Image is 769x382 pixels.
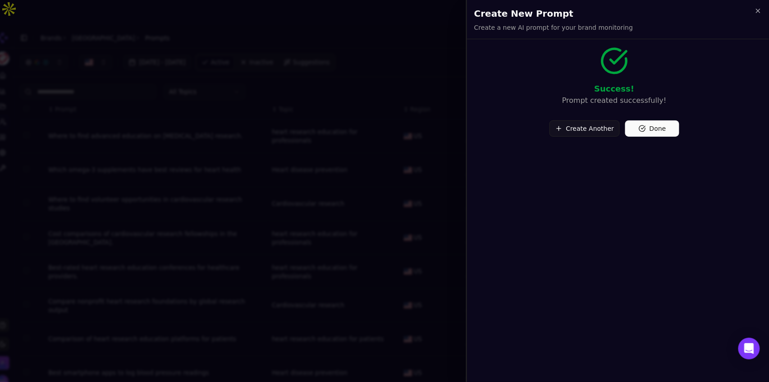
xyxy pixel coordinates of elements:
p: Create a new AI prompt for your brand monitoring [474,23,633,32]
p: Prompt created successfully! [474,95,755,106]
button: Create Another [549,120,620,137]
h2: Create New Prompt [474,7,762,20]
h3: Success! [474,83,755,95]
button: Done [625,120,679,137]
